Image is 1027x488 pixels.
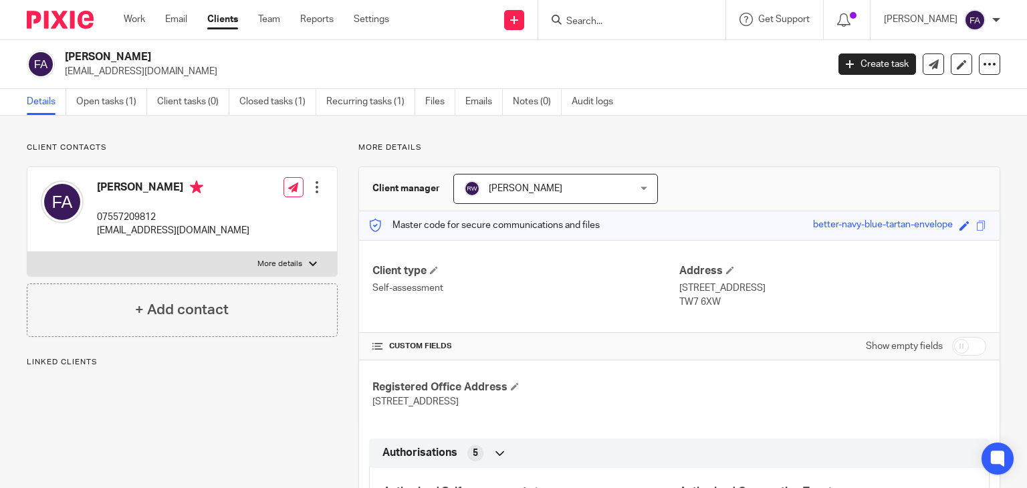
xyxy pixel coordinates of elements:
[300,13,334,26] a: Reports
[76,89,147,115] a: Open tasks (1)
[27,50,55,78] img: svg%3E
[758,15,810,24] span: Get Support
[372,380,679,394] h4: Registered Office Address
[964,9,986,31] img: svg%3E
[257,259,302,269] p: More details
[27,89,66,115] a: Details
[97,180,249,197] h4: [PERSON_NAME]
[27,357,338,368] p: Linked clients
[382,446,457,460] span: Authorisations
[372,341,679,352] h4: CUSTOM FIELDS
[884,13,957,26] p: [PERSON_NAME]
[679,264,986,278] h4: Address
[65,50,668,64] h2: [PERSON_NAME]
[97,211,249,224] p: 07557209812
[473,447,478,460] span: 5
[369,219,600,232] p: Master code for secure communications and files
[354,13,389,26] a: Settings
[465,89,503,115] a: Emails
[239,89,316,115] a: Closed tasks (1)
[866,340,943,353] label: Show empty fields
[27,142,338,153] p: Client contacts
[165,13,187,26] a: Email
[207,13,238,26] a: Clients
[464,180,480,197] img: svg%3E
[838,53,916,75] a: Create task
[326,89,415,115] a: Recurring tasks (1)
[41,180,84,223] img: svg%3E
[157,89,229,115] a: Client tasks (0)
[513,89,562,115] a: Notes (0)
[679,281,986,295] p: [STREET_ADDRESS]
[813,218,953,233] div: better-navy-blue-tartan-envelope
[679,295,986,309] p: TW7 6XW
[135,299,229,320] h4: + Add contact
[372,264,679,278] h4: Client type
[358,142,1000,153] p: More details
[372,397,459,406] span: [STREET_ADDRESS]
[372,281,679,295] p: Self-assessment
[258,13,280,26] a: Team
[425,89,455,115] a: Files
[372,182,440,195] h3: Client manager
[27,11,94,29] img: Pixie
[97,224,249,237] p: [EMAIL_ADDRESS][DOMAIN_NAME]
[190,180,203,194] i: Primary
[565,16,685,28] input: Search
[489,184,562,193] span: [PERSON_NAME]
[124,13,145,26] a: Work
[65,65,818,78] p: [EMAIL_ADDRESS][DOMAIN_NAME]
[572,89,623,115] a: Audit logs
